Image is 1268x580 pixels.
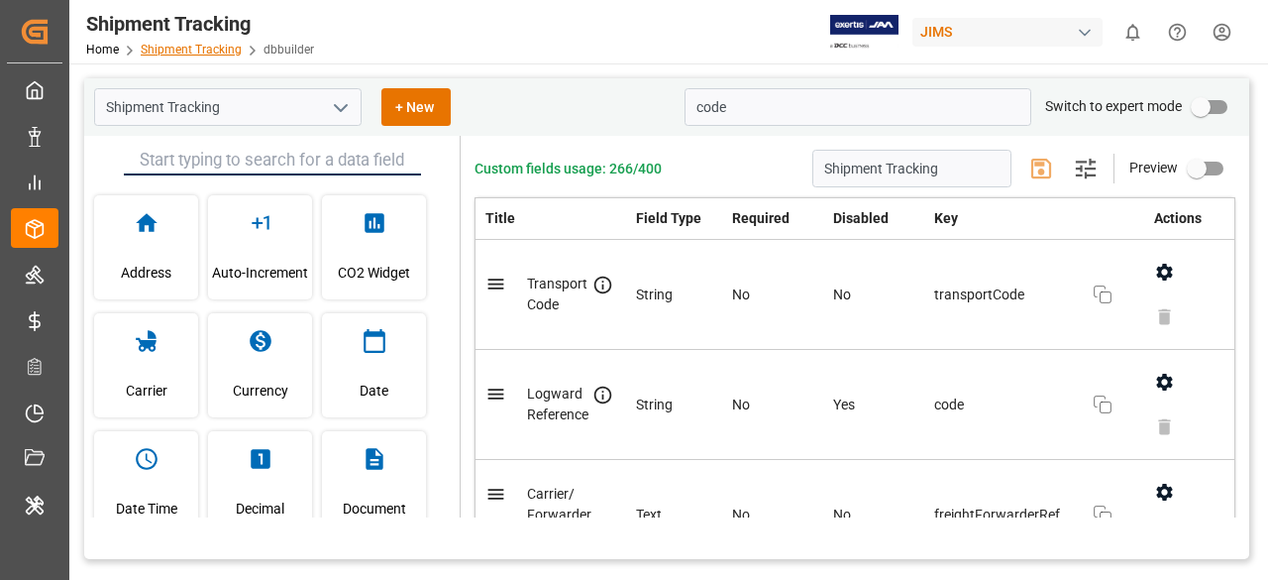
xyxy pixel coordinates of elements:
[722,350,823,460] td: No
[86,43,119,57] a: Home
[912,13,1110,51] button: JIMS
[325,92,355,123] button: open menu
[934,395,1073,415] span: code
[924,198,1132,239] th: Key
[212,246,308,299] span: Auto-Increment
[475,159,662,179] span: Custom fields usage: 266/400
[124,146,421,175] input: Start typing to search for a data field
[360,364,388,417] span: Date
[823,198,924,240] th: Disabled
[94,88,362,126] input: Type to search/select
[830,15,898,50] img: Exertis%20JAM%20-%20Email%20Logo.jpg_1722504956.jpg
[626,198,722,240] th: Field Type
[527,386,588,422] span: Logward Reference
[722,198,823,240] th: Required
[475,198,627,240] th: Title
[1155,10,1200,55] button: Help Center
[126,364,167,417] span: Carrier
[233,364,288,417] span: Currency
[338,246,410,299] span: CO2 Widget
[1129,160,1178,175] span: Preview
[912,18,1103,47] div: JIMS
[527,276,587,312] span: Transport Code
[475,240,1235,350] tr: Transport CodeStringNoNotransportCode
[636,505,712,525] div: Text
[116,482,177,535] span: Date Time
[823,350,924,460] td: Yes
[636,395,712,415] div: String
[722,460,823,570] td: No
[722,240,823,350] td: No
[934,285,1073,305] span: transportCode
[636,285,712,305] div: String
[1045,98,1182,114] span: Switch to expert mode
[527,486,591,543] span: Carrier/ Forwarder Code
[141,43,242,57] a: Shipment Tracking
[1110,10,1155,55] button: show 0 new notifications
[685,88,1031,126] input: Search for key/title
[236,482,284,535] span: Decimal
[812,150,1011,187] input: Enter schema title
[823,460,924,570] td: No
[381,88,451,126] button: + New
[343,482,406,535] span: Document
[121,246,171,299] span: Address
[934,505,1073,525] span: freightForwarderReferenceNumber
[823,240,924,350] td: No
[86,9,314,39] div: Shipment Tracking
[475,350,1235,460] tr: Logward ReferenceStringNoYescode
[1132,198,1235,240] th: Actions
[475,460,1235,570] tr: Carrier/ Forwarder CodeTextNoNofreightForwarderReferenceNumber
